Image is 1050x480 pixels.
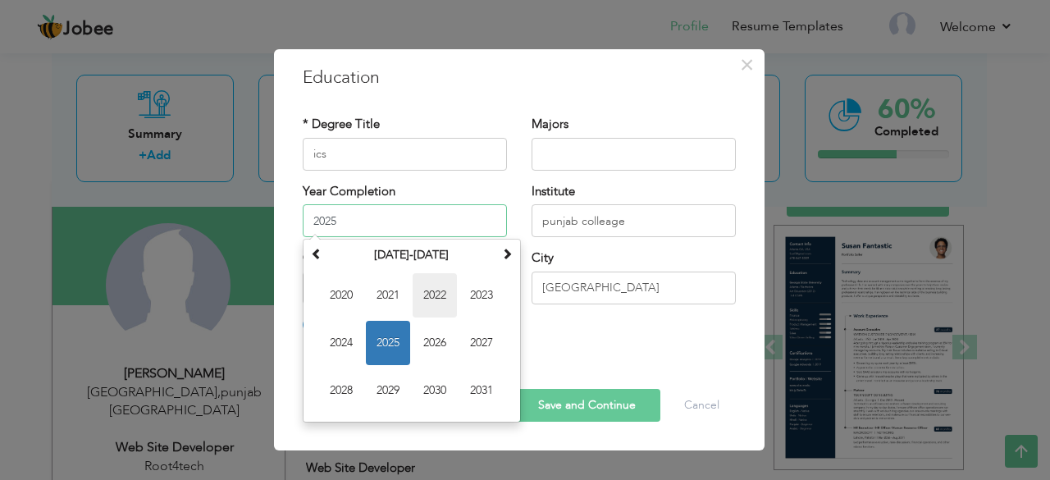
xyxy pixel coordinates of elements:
span: 2028 [319,368,363,413]
span: Next Decade [501,248,513,259]
span: 2026 [413,321,457,365]
span: 2029 [366,368,410,413]
span: 2030 [413,368,457,413]
span: Previous Decade [311,248,322,259]
label: Majors [532,116,568,133]
label: * Degree Title [303,116,380,133]
span: × [740,50,754,80]
span: 2024 [319,321,363,365]
span: 2021 [366,273,410,318]
button: Save and Continue [514,389,660,422]
span: 2027 [459,321,504,365]
span: 2025 [366,321,410,365]
button: Close [734,52,760,78]
label: Year Completion [303,183,395,200]
h3: Education [303,66,736,90]
label: City [532,249,554,267]
button: Cancel [668,389,736,422]
span: 2022 [413,273,457,318]
span: 2023 [459,273,504,318]
span: 2031 [459,368,504,413]
label: Institute [532,183,575,200]
th: Select Decade [326,243,497,267]
span: 2020 [319,273,363,318]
